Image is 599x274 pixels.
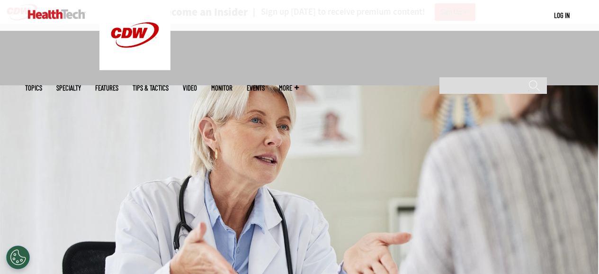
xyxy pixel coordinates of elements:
[95,84,118,91] a: Features
[211,84,232,91] a: MonITor
[56,84,81,91] span: Specialty
[6,246,30,269] button: Open Preferences
[183,84,197,91] a: Video
[554,11,570,19] a: Log in
[6,246,30,269] div: Cookies Settings
[554,10,570,20] div: User menu
[25,84,42,91] span: Topics
[133,84,169,91] a: Tips & Tactics
[279,84,299,91] span: More
[28,9,85,19] img: Home
[247,84,265,91] a: Events
[99,63,170,73] a: CDW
